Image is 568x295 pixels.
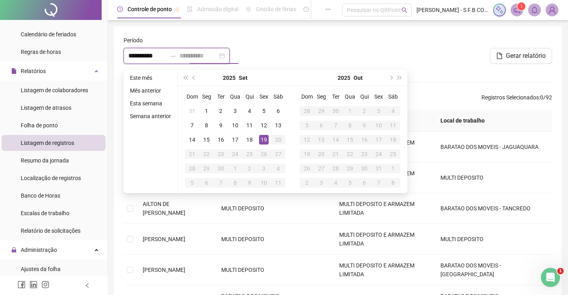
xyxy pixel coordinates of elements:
td: 2025-10-09 [242,176,257,190]
td: 2025-09-05 [257,104,271,118]
div: 29 [345,164,355,173]
td: 2025-10-30 [357,161,371,176]
td: 2025-09-20 [271,133,285,147]
td: 2025-11-03 [314,176,328,190]
td: 2025-10-07 [328,118,343,133]
div: 1 [202,106,211,116]
div: 31 [374,164,383,173]
td: 2025-11-04 [328,176,343,190]
td: 2025-10-21 [328,147,343,161]
div: 14 [331,135,340,145]
td: 2025-09-02 [214,104,228,118]
div: 30 [331,106,340,116]
span: lock [11,247,17,253]
td: 2025-10-05 [300,118,314,133]
div: 3 [230,106,240,116]
div: 7 [187,121,197,130]
th: Seg [314,89,328,104]
li: Mês anterior [127,86,174,95]
td: 2025-10-06 [199,176,214,190]
div: 3 [374,106,383,116]
td: 2025-10-28 [328,161,343,176]
th: Qua [343,89,357,104]
td: 2025-10-07 [214,176,228,190]
span: notification [513,6,521,14]
div: 2 [216,106,226,116]
span: AILTON DE [PERSON_NAME] [143,201,185,216]
span: Listagem de registros [21,140,74,146]
span: search [401,7,407,13]
td: 2025-09-08 [199,118,214,133]
td: 2025-10-19 [300,147,314,161]
sup: 1 [517,2,525,10]
img: sparkle-icon.fc2bf0ac1784a2077858766a79e2daf3.svg [495,6,504,14]
div: 16 [216,135,226,145]
span: bell [531,6,538,14]
div: 21 [187,149,197,159]
div: 9 [360,121,369,130]
td: MULTI DEPOSITO [215,193,333,224]
div: 6 [202,178,211,188]
td: 2025-09-25 [242,147,257,161]
td: 2025-10-06 [314,118,328,133]
div: 19 [302,149,312,159]
td: 2025-09-03 [228,104,242,118]
div: 26 [259,149,269,159]
div: 28 [302,106,312,116]
td: BARATAO DOS MOVEIS - JAGUAQUARA [434,132,552,162]
span: facebook [18,281,26,289]
th: Qui [242,89,257,104]
span: Banco de Horas [21,192,60,199]
span: Relatórios [21,68,46,74]
span: clock-circle [117,6,123,12]
span: file [11,68,17,74]
span: Controle de ponto [128,6,172,12]
span: pushpin [175,7,180,12]
td: MULTI DEPOSITO [434,162,552,193]
div: 17 [374,135,383,145]
span: : 0 / 92 [482,93,552,106]
div: 2 [302,178,312,188]
td: 2025-10-27 [314,161,328,176]
span: instagram [41,281,49,289]
div: 18 [388,135,398,145]
span: 1 [557,268,564,274]
td: 2025-10-03 [257,161,271,176]
td: 2025-09-13 [271,118,285,133]
button: month panel [239,70,248,86]
div: 15 [202,135,211,145]
td: 2025-10-26 [300,161,314,176]
td: 2025-10-01 [343,104,357,118]
span: to [170,53,176,59]
div: 24 [230,149,240,159]
td: 2025-09-28 [185,161,199,176]
td: 2025-10-13 [314,133,328,147]
div: 4 [388,106,398,116]
div: 1 [388,164,398,173]
button: month panel [354,70,363,86]
td: 2025-09-17 [228,133,242,147]
td: 2025-10-29 [343,161,357,176]
span: [PERSON_NAME] - S F B COMERCIO DE MOVEIS E ELETRO [417,6,488,14]
td: 2025-11-07 [371,176,386,190]
div: 25 [388,149,398,159]
div: 1 [230,164,240,173]
td: MULTI DEPOSITO [215,255,333,285]
div: 27 [316,164,326,173]
span: left [85,283,90,288]
div: 30 [360,164,369,173]
td: 2025-10-18 [386,133,400,147]
td: 2025-09-29 [314,104,328,118]
span: Período [124,36,143,45]
div: 23 [216,149,226,159]
td: 2025-10-08 [343,118,357,133]
span: Administração [21,247,57,253]
td: 2025-09-09 [214,118,228,133]
td: 2025-10-11 [386,118,400,133]
td: 2025-10-14 [328,133,343,147]
div: 2 [360,106,369,116]
td: 2025-09-10 [228,118,242,133]
li: Este mês [127,73,174,83]
span: linkedin [29,281,37,289]
div: 13 [316,135,326,145]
